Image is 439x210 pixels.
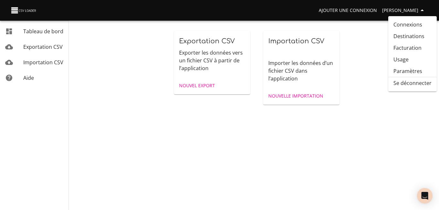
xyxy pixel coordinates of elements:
[179,82,215,90] span: Nouvel export
[23,59,63,66] span: Importation CSV
[179,37,235,45] span: Exportation CSV
[23,28,63,35] span: Tableau de bord
[319,6,377,15] span: Ajouter une connexion
[23,43,63,50] span: Exportation CSV
[10,6,37,15] img: Chargeur CSV
[266,90,326,102] a: Nouvelle importation
[393,21,422,28] font: Connexions
[393,79,432,87] font: Se déconnecter
[316,5,380,16] a: Ajouter une connexion
[177,80,218,92] a: Nouvel export
[393,67,422,75] font: Paramètres
[382,6,418,15] font: [PERSON_NAME]
[393,44,422,52] font: Facturation
[179,49,245,72] p: Exporter les données vers un fichier CSV à partir de l’application
[393,56,409,63] font: Usage
[417,188,433,204] div: Ouvrez Intercom Messenger
[380,5,429,16] button: [PERSON_NAME]
[23,74,34,81] span: Aide
[268,37,324,45] span: Importation CSV
[268,92,323,100] span: Nouvelle importation
[393,32,424,40] font: Destinations
[268,59,334,82] p: Importer les données d’un fichier CSV dans l’application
